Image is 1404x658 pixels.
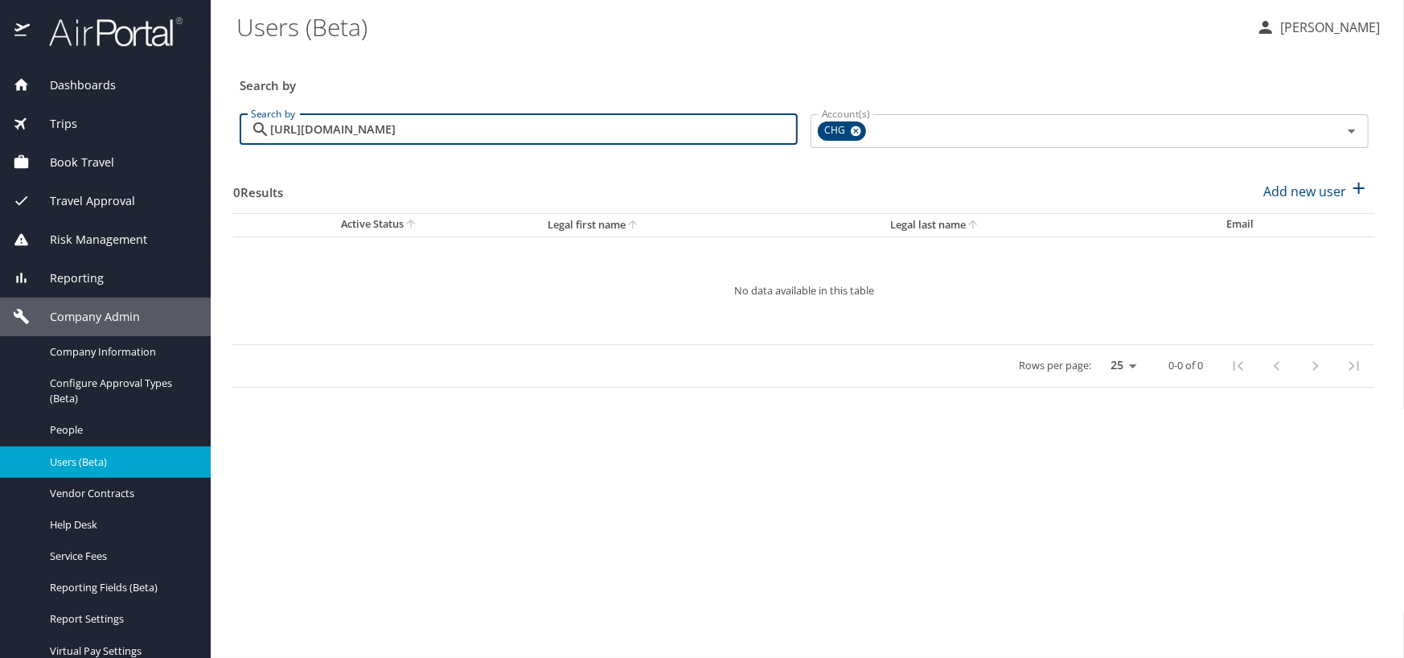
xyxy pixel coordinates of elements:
[236,2,1243,51] h1: Users (Beta)
[1257,174,1375,209] button: Add new user
[1213,213,1375,236] th: Email
[50,549,191,564] span: Service Fees
[535,213,877,236] th: Legal first name
[1340,120,1363,142] button: Open
[50,611,191,627] span: Report Settings
[1275,18,1380,37] p: [PERSON_NAME]
[50,344,191,360] span: Company Information
[966,218,982,233] button: sort
[281,286,1327,296] p: No data available in this table
[30,192,135,210] span: Travel Approval
[30,308,140,326] span: Company Admin
[1019,360,1091,371] p: Rows per page:
[240,67,1369,95] h3: Search by
[404,217,420,232] button: sort
[233,174,283,202] h3: 0 Results
[30,231,147,249] span: Risk Management
[1168,360,1203,371] p: 0-0 of 0
[31,16,183,47] img: airportal-logo.png
[14,16,31,47] img: icon-airportal.png
[818,122,855,139] span: CHG
[233,213,1375,388] table: User Search Table
[1263,182,1346,201] p: Add new user
[1250,13,1386,42] button: [PERSON_NAME]
[626,218,642,233] button: sort
[50,422,191,438] span: People
[270,114,798,145] input: Search by name or email
[30,269,104,287] span: Reporting
[30,115,77,133] span: Trips
[50,517,191,533] span: Help Desk
[50,376,191,406] span: Configure Approval Types (Beta)
[233,213,535,236] th: Active Status
[877,213,1213,236] th: Legal last name
[818,121,866,141] div: CHG
[30,154,114,171] span: Book Travel
[30,76,116,94] span: Dashboards
[50,454,191,470] span: Users (Beta)
[50,580,191,595] span: Reporting Fields (Beta)
[1098,354,1143,378] select: rows per page
[50,486,191,501] span: Vendor Contracts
